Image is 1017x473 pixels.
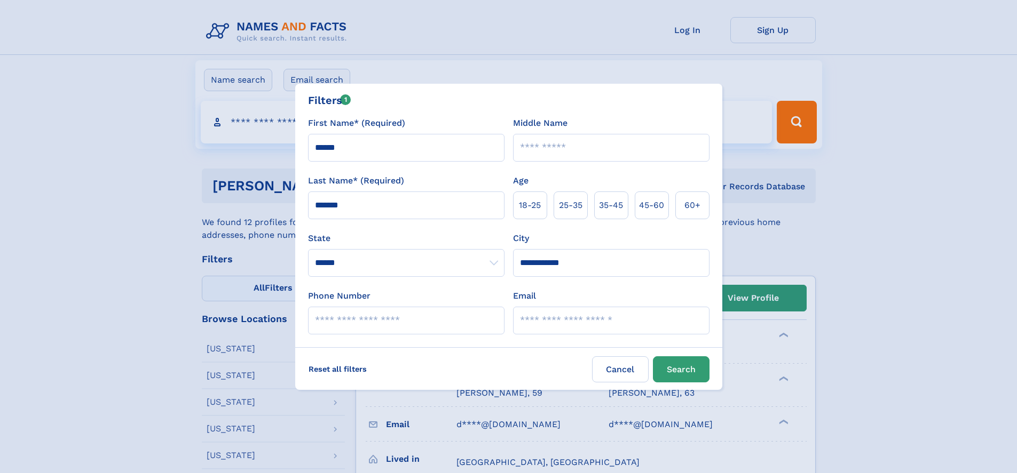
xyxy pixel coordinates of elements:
[513,232,529,245] label: City
[308,232,504,245] label: State
[653,356,709,382] button: Search
[599,199,623,212] span: 35‑45
[513,117,567,130] label: Middle Name
[308,92,351,108] div: Filters
[639,199,664,212] span: 45‑60
[519,199,541,212] span: 18‑25
[308,290,370,302] label: Phone Number
[684,199,700,212] span: 60+
[308,174,404,187] label: Last Name* (Required)
[513,174,529,187] label: Age
[302,356,374,382] label: Reset all filters
[308,117,405,130] label: First Name* (Required)
[513,290,536,302] label: Email
[592,356,649,382] label: Cancel
[559,199,582,212] span: 25‑35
